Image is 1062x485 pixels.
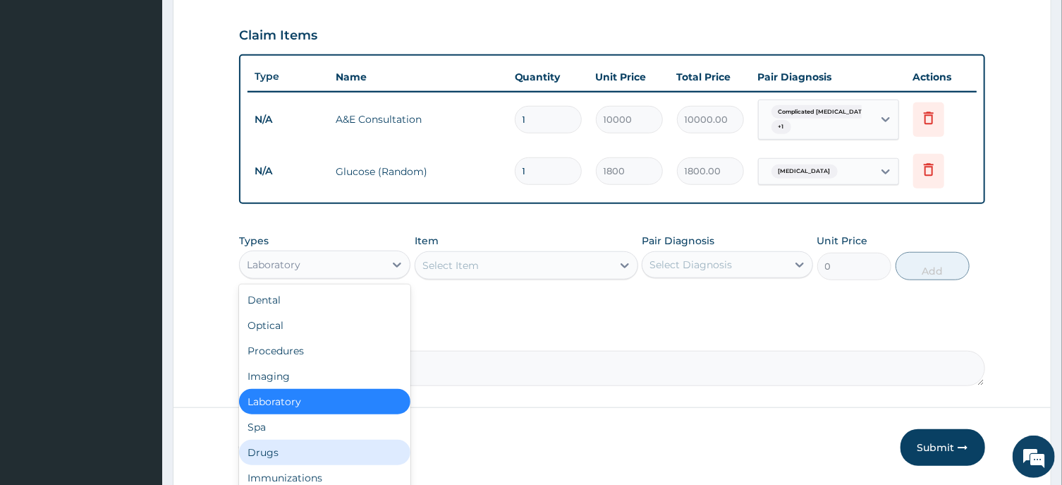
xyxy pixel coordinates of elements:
[329,157,507,186] td: Glucose (Random)
[73,79,237,97] div: Chat with us now
[26,71,57,106] img: d_794563401_company_1708531726252_794563401
[247,258,300,272] div: Laboratory
[248,107,329,133] td: N/A
[771,105,876,119] span: Complicated [MEDICAL_DATA]
[422,258,479,273] div: Select Item
[329,63,507,91] th: Name
[7,330,269,379] textarea: Type your message and hit 'Enter'
[649,258,732,272] div: Select Diagnosis
[817,234,868,248] label: Unit Price
[896,252,970,280] button: Add
[906,63,977,91] th: Actions
[901,429,985,466] button: Submit
[239,389,410,414] div: Laboratory
[231,7,265,41] div: Minimize live chat window
[239,235,269,247] label: Types
[670,63,751,91] th: Total Price
[415,234,439,248] label: Item
[239,440,410,465] div: Drugs
[751,63,906,91] th: Pair Diagnosis
[771,164,838,179] span: [MEDICAL_DATA]
[642,234,714,248] label: Pair Diagnosis
[329,105,507,133] td: A&E Consultation
[589,63,670,91] th: Unit Price
[508,63,589,91] th: Quantity
[239,287,410,313] div: Dental
[248,158,329,184] td: N/A
[771,120,791,134] span: + 1
[239,313,410,338] div: Optical
[239,28,317,44] h3: Claim Items
[82,150,195,292] span: We're online!
[239,331,984,343] label: Comment
[239,414,410,440] div: Spa
[248,64,329,90] th: Type
[239,364,410,389] div: Imaging
[239,338,410,364] div: Procedures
